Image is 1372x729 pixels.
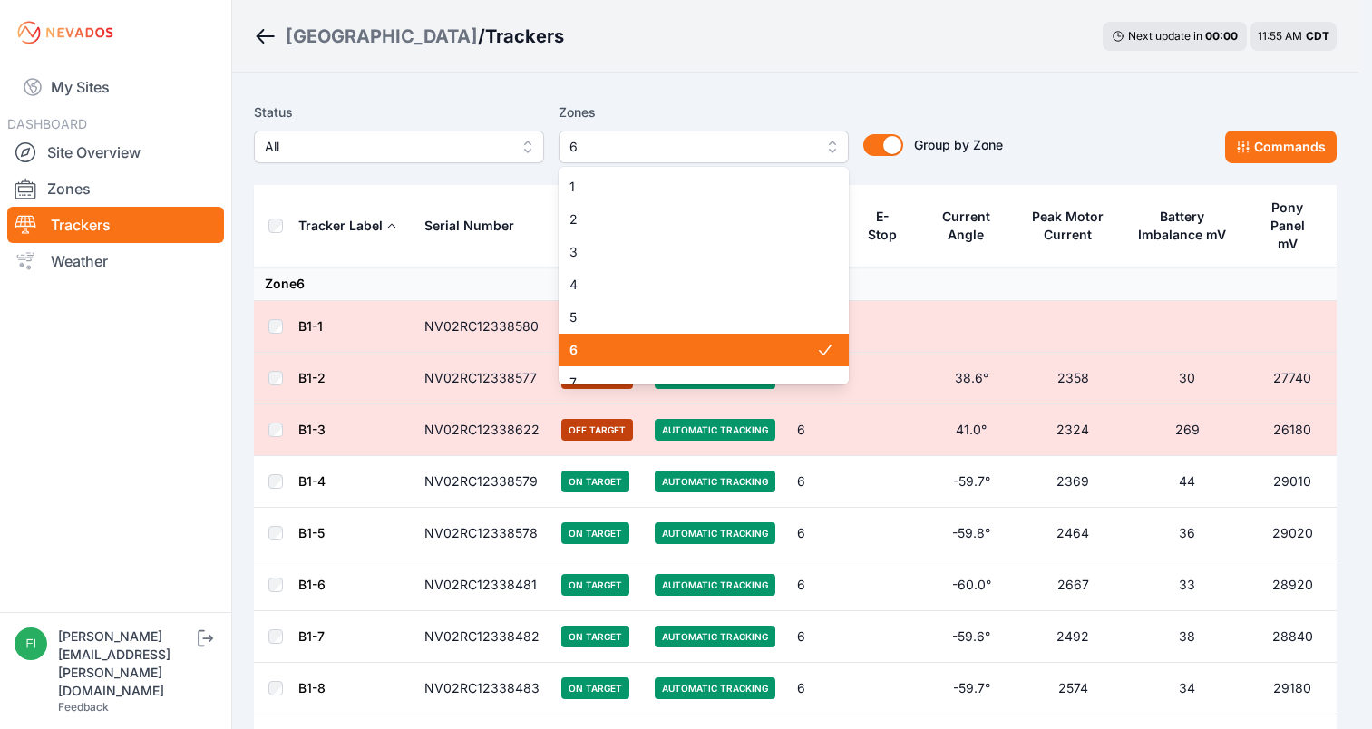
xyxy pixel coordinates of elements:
span: 7 [569,374,816,392]
span: 2 [569,210,816,228]
span: 4 [569,276,816,294]
span: 3 [569,243,816,261]
div: 6 [559,167,849,384]
span: 6 [569,341,816,359]
span: 1 [569,178,816,196]
span: 5 [569,308,816,326]
span: 6 [569,136,812,158]
button: 6 [559,131,849,163]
